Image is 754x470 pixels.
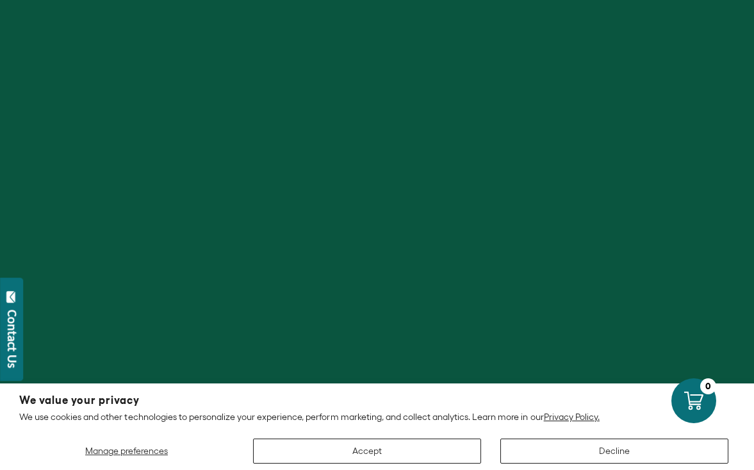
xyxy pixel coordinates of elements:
[544,412,600,422] a: Privacy Policy.
[19,411,735,423] p: We use cookies and other technologies to personalize your experience, perform marketing, and coll...
[700,378,716,394] div: 0
[19,395,735,406] h2: We value your privacy
[6,310,19,368] div: Contact Us
[500,439,728,464] button: Decline
[85,446,168,456] span: Manage preferences
[19,439,234,464] button: Manage preferences
[253,439,481,464] button: Accept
